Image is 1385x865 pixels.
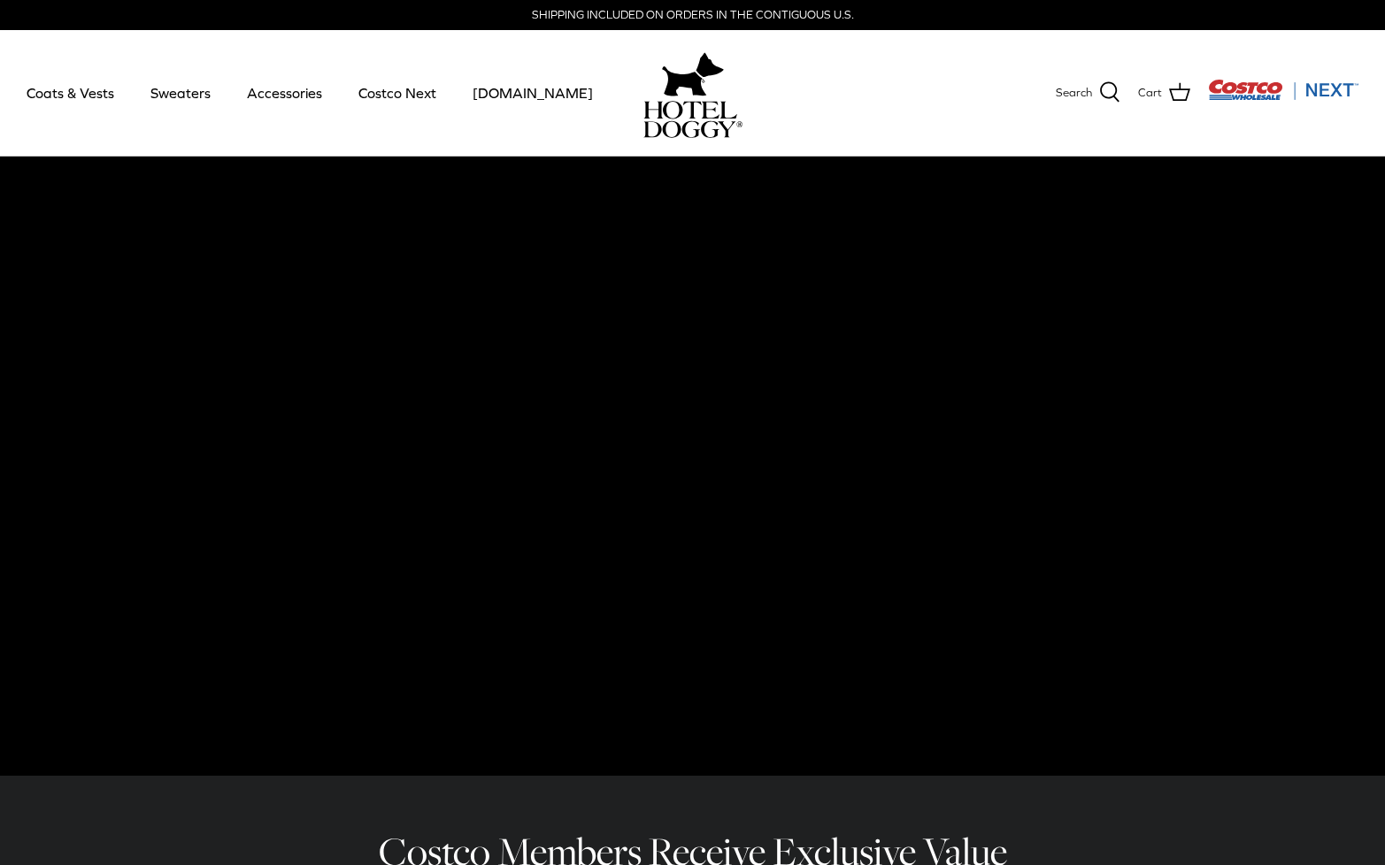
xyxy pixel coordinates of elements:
[1208,90,1358,103] a: Visit Costco Next
[662,48,724,101] img: hoteldoggy.com
[1056,84,1092,103] span: Search
[11,63,130,123] a: Coats & Vests
[457,63,609,123] a: [DOMAIN_NAME]
[342,63,452,123] a: Costco Next
[643,101,743,138] img: hoteldoggycom
[1056,81,1120,104] a: Search
[1138,84,1162,103] span: Cart
[135,63,227,123] a: Sweaters
[231,63,338,123] a: Accessories
[643,48,743,138] a: hoteldoggy.com hoteldoggycom
[1208,79,1358,101] img: Costco Next
[1138,81,1190,104] a: Cart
